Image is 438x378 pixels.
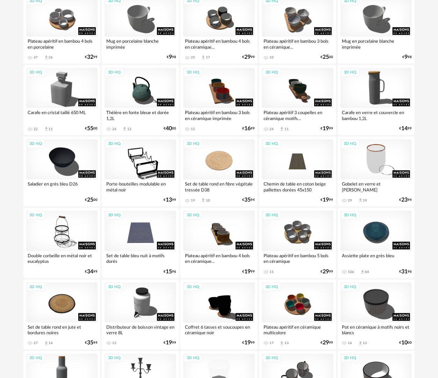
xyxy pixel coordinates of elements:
a: 3D HQ Set de table rond en fibre végétale tressée D38 19 Download icon 10 €3594 [180,136,258,206]
div: 17 [206,55,210,59]
span: Download icon [201,55,206,60]
div: 3D HQ [341,140,360,148]
div: 3D HQ [262,354,281,363]
div: 13 [285,341,289,345]
div: € 99 [321,341,333,345]
span: Download icon [201,198,206,203]
span: Download icon [44,55,49,60]
div: 3D HQ [105,68,124,77]
div: 3D HQ [262,283,281,292]
div: 16 [348,341,352,345]
div: 106 [348,270,354,274]
div: 3D HQ [262,140,281,148]
div: 12 [363,341,367,345]
a: 3D HQ Chemin de table en coton beige paillettes dorées 45x150 €1999 [259,136,336,206]
span: 10 [401,341,408,345]
a: 3D HQ Carafe en cristal taillé 650 ML 22 Download icon 11 €5500 [23,65,101,135]
span: 19 [323,198,329,202]
div: 84 [365,270,369,274]
div: 3D HQ [27,211,45,220]
div: € 99 [164,341,176,345]
div: 13 [127,127,131,131]
div: 15 [191,127,195,131]
div: 3D HQ [341,68,360,77]
a: 3D HQ Coffret 6 tasses et soucoupes en céramique noir €1999 [180,280,258,350]
div: Chemin de table en coton beige paillettes dorées 45x150 [262,180,333,194]
span: Download icon [358,198,363,203]
div: 3D HQ [262,68,281,77]
div: Plateau apéritif en céramique multicolore [262,323,333,337]
div: Pot en céramique à motifs noirs et blancs [340,323,412,337]
div: € 99 [242,341,255,345]
div: 3D HQ [341,211,360,220]
div: € 99 [242,269,255,274]
a: 3D HQ Carafe en verre et couvercle en bambou 1,2L €1499 [338,65,415,135]
a: 3D HQ Distributeur de boisson vintage en verre 8L 12 €1999 [102,280,179,350]
div: 17 [270,341,274,345]
div: 3D HQ [262,211,281,220]
div: 25 [191,55,195,59]
div: Coffret 6 tasses et soucoupes en céramique noir [183,323,255,337]
div: € 99 [85,55,98,59]
div: 22 [34,127,38,131]
span: Download icon [279,341,285,346]
div: 3D HQ [184,68,202,77]
div: Carafe en verre et couvercle en bambou 1,2L [340,108,412,122]
span: 16 [244,126,251,131]
div: 19 [363,198,367,203]
div: Saladier en grès bleu D26 [26,180,98,194]
span: 55 [87,126,93,131]
div: 24 [270,127,274,131]
div: 12 [112,341,116,345]
span: 34 [87,269,93,274]
a: 3D HQ Saladier en grès bleu D26 €2500 [23,136,101,206]
div: 3D HQ [105,211,124,220]
div: 3D HQ [341,354,360,363]
span: 25 [323,55,329,59]
span: 19 [323,126,329,131]
div: Plateau apéritif en bambou 5 bols en céramique [262,251,333,265]
div: 37 [34,55,38,59]
span: Download icon [360,269,365,275]
div: Mug en porcelaine blanche imprimée [340,37,412,51]
a: 3D HQ Porte-bouteilles modulable en métal noir €1399 [102,136,179,206]
div: 27 [34,341,38,345]
div: 24 [112,127,116,131]
span: 29 [323,341,329,345]
div: 11 [285,127,289,131]
a: 3D HQ Gobelet en verre et [PERSON_NAME] 29 Download icon 19 €2394 [338,136,415,206]
a: 3D HQ Double corbeille en métal noir et eucalyptus €3499 [23,208,101,278]
div: 10 [206,198,210,203]
div: € 00 [321,55,333,59]
div: € 96 [164,269,176,274]
div: Set de table bleu nuit à motifs dorés [105,251,176,265]
a: 3D HQ Plateau apéritif 3 coupelles en céramique motifs... 24 Download icon 11 €1999 [259,65,336,135]
span: 29 [244,55,251,59]
span: 35 [87,341,93,345]
span: 19 [244,341,251,345]
span: 25 [87,198,93,202]
span: 40 [166,126,172,131]
div: 16 [49,341,53,345]
div: Assiette plate en grès bleu [340,251,412,265]
span: 35 [244,198,251,202]
span: 23 [401,198,408,202]
div: 11 [49,127,53,131]
a: 3D HQ Set de table rond en jute et bordures noires 27 Download icon 16 €3594 [23,280,101,350]
div: 26 [49,55,53,59]
span: 14 [401,126,408,131]
div: 3D HQ [27,140,45,148]
div: € 98 [167,55,176,59]
div: € 94 [399,198,412,202]
div: 29 [348,198,352,203]
a: 3D HQ Plateau apéritif en bambou 4 bols en céramique... €1999 [180,208,258,278]
span: Download icon [44,341,49,346]
div: € 00 [164,126,176,131]
div: € 98 [402,55,412,59]
div: € 99 [321,126,333,131]
div: Plateau apéritif en bambou 3 bols en céramique... [262,37,333,51]
a: 3D HQ Théière en fonte bleue et dorée 1,2L 24 Download icon 13 €4000 [102,65,179,135]
span: 15 [166,269,172,274]
div: Double corbeille en métal noir et eucalyptus [26,251,98,265]
a: 3D HQ Plateau apéritif en bambou 5 bols en céramique 15 €2999 [259,208,336,278]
